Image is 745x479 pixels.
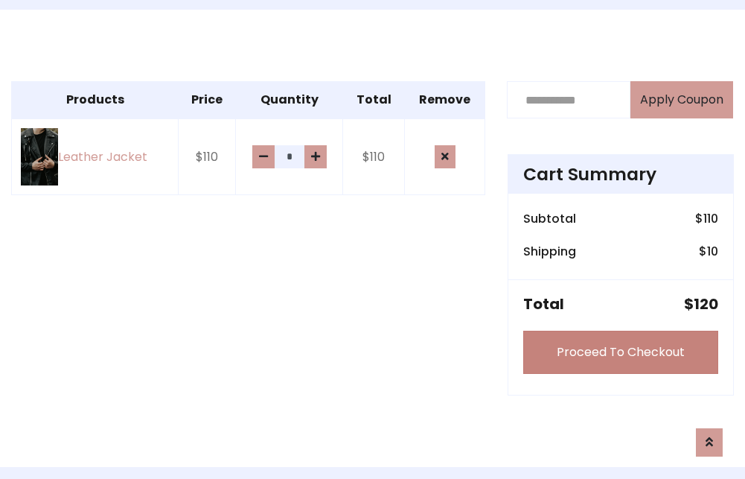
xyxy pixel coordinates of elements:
h6: Subtotal [523,212,576,226]
h5: $ [684,295,718,313]
h5: Total [523,295,564,313]
th: Remove [405,82,485,119]
button: Apply Coupon [630,81,733,118]
td: $110 [179,118,236,194]
h6: Shipping [523,244,576,258]
span: 120 [694,294,718,314]
span: 110 [703,210,718,227]
th: Quantity [236,82,343,119]
h4: Cart Summary [523,164,718,185]
h6: $ [695,212,718,226]
a: Proceed To Checkout [523,331,718,374]
h6: $ [699,244,718,258]
a: Leather Jacket [21,128,169,185]
th: Price [179,82,236,119]
span: 10 [707,243,718,260]
th: Products [12,82,179,119]
td: $110 [343,118,405,194]
th: Total [343,82,405,119]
